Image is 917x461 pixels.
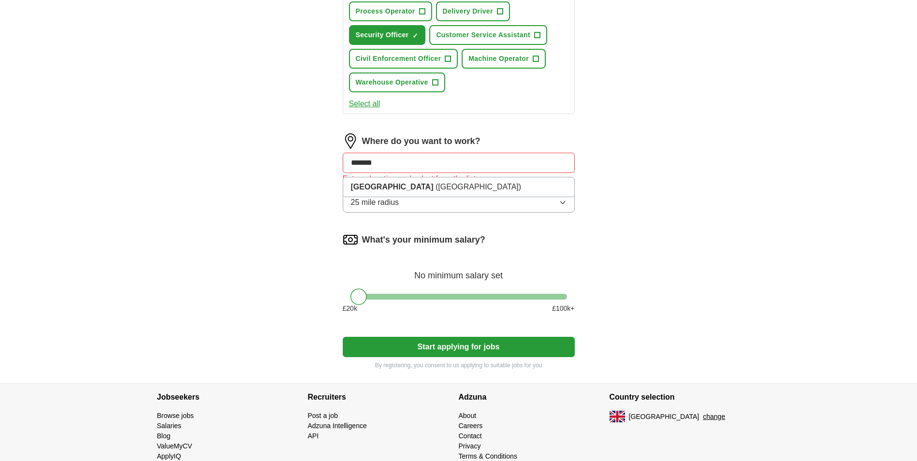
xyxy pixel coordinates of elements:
a: Salaries [157,422,182,430]
a: Browse jobs [157,412,194,419]
span: Delivery Driver [443,6,493,16]
button: Machine Operator [462,49,546,69]
a: Adzuna Intelligence [308,422,367,430]
h4: Country selection [610,384,760,411]
span: £ 20 k [343,303,357,314]
a: Contact [459,432,482,440]
span: Machine Operator [468,54,529,64]
strong: [GEOGRAPHIC_DATA] [351,183,434,191]
button: Civil Enforcement Officer [349,49,458,69]
button: 25 mile radius [343,192,575,213]
span: ✓ [412,32,418,40]
img: location.png [343,133,358,149]
span: [GEOGRAPHIC_DATA] [629,412,699,422]
span: Civil Enforcement Officer [356,54,441,64]
span: Warehouse Operative [356,77,428,87]
a: ValueMyCV [157,442,192,450]
span: ([GEOGRAPHIC_DATA]) [436,183,521,191]
img: salary.png [343,232,358,247]
button: Customer Service Assistant [429,25,547,45]
label: What's your minimum salary? [362,233,485,246]
a: Blog [157,432,171,440]
span: 25 mile radius [351,197,399,208]
div: Enter a location and select from the list [343,173,575,185]
a: Careers [459,422,483,430]
img: UK flag [610,411,625,422]
div: No minimum salary set [343,259,575,282]
label: Where do you want to work? [362,135,480,148]
a: API [308,432,319,440]
button: Delivery Driver [436,1,510,21]
button: Select all [349,98,380,110]
span: £ 100 k+ [552,303,574,314]
a: Post a job [308,412,338,419]
button: Security Officer✓ [349,25,426,45]
a: ApplyIQ [157,452,181,460]
a: About [459,412,477,419]
span: Customer Service Assistant [436,30,530,40]
button: change [703,412,725,422]
button: Process Operator [349,1,432,21]
button: Start applying for jobs [343,337,575,357]
a: Privacy [459,442,481,450]
span: Security Officer [356,30,409,40]
button: Warehouse Operative [349,72,445,92]
a: Terms & Conditions [459,452,517,460]
span: Process Operator [356,6,415,16]
p: By registering, you consent to us applying to suitable jobs for you [343,361,575,370]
